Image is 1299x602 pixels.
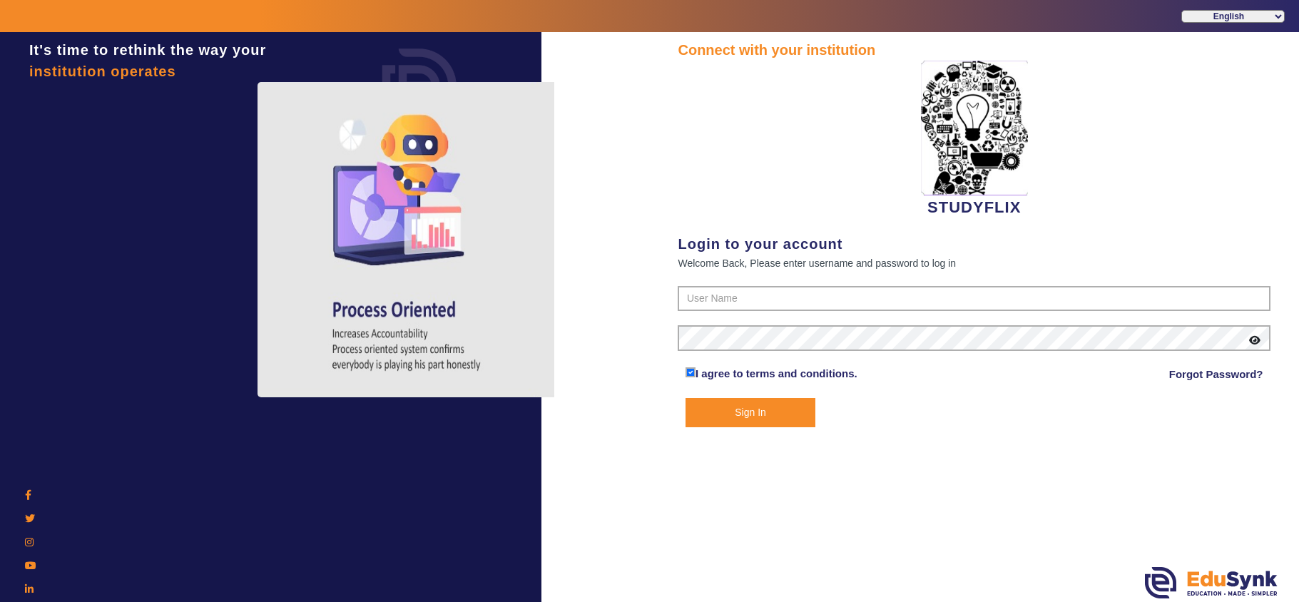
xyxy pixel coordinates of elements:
[1169,366,1263,383] a: Forgot Password?
[696,367,857,379] a: I agree to terms and conditions.
[29,42,266,58] span: It's time to rethink the way your
[258,82,557,397] img: login4.png
[678,39,1270,61] div: Connect with your institution
[1145,567,1278,598] img: edusynk.png
[678,61,1270,219] div: STUDYFLIX
[686,398,815,427] button: Sign In
[29,63,176,79] span: institution operates
[921,61,1028,195] img: 2da83ddf-6089-4dce-a9e2-416746467bdd
[366,32,473,139] img: login.png
[678,233,1270,255] div: Login to your account
[678,255,1270,272] div: Welcome Back, Please enter username and password to log in
[678,286,1270,312] input: User Name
